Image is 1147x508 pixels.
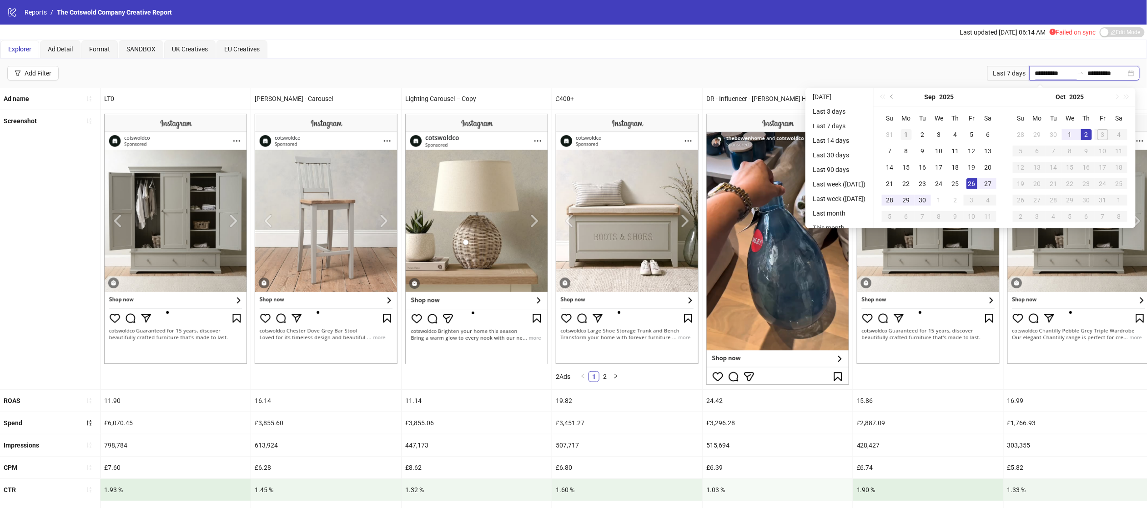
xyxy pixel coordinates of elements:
[1111,143,1127,159] td: 2025-10-11
[703,434,853,456] div: 515,694
[578,371,589,382] button: left
[1081,129,1092,140] div: 2
[1029,126,1046,143] td: 2025-09-29
[703,479,853,501] div: 1.03 %
[950,195,961,206] div: 2
[964,208,980,225] td: 2025-10-10
[402,88,552,110] div: Lighting Carousel – Copy
[934,146,945,156] div: 10
[915,143,931,159] td: 2025-09-09
[1065,211,1076,222] div: 5
[101,479,251,501] div: 1.93 %
[901,129,912,140] div: 1
[1062,126,1078,143] td: 2025-10-01
[589,371,599,382] li: 1
[703,88,853,110] div: DR - Influencer - [PERSON_NAME] Home
[1016,146,1026,156] div: 5
[882,143,898,159] td: 2025-09-07
[966,211,977,222] div: 10
[964,143,980,159] td: 2025-09-12
[25,70,51,77] div: Add Filter
[915,159,931,176] td: 2025-09-16
[7,66,59,80] button: Add Filter
[1095,208,1111,225] td: 2025-11-07
[947,192,964,208] td: 2025-10-02
[1029,143,1046,159] td: 2025-10-06
[1111,176,1127,192] td: 2025-10-25
[405,114,548,364] img: Screenshot 6808062487694
[402,479,552,501] div: 1.32 %
[1032,129,1043,140] div: 29
[1048,146,1059,156] div: 7
[610,371,621,382] li: Next Page
[126,45,156,53] span: SANDBOX
[101,390,251,412] div: 11.90
[1048,211,1059,222] div: 4
[1046,176,1062,192] td: 2025-10-21
[1097,195,1108,206] div: 31
[1029,192,1046,208] td: 2025-10-27
[947,159,964,176] td: 2025-09-18
[556,373,570,380] span: 2 Ads
[86,464,92,471] span: sort-ascending
[1016,195,1026,206] div: 26
[885,129,895,140] div: 31
[966,162,977,173] div: 19
[1029,208,1046,225] td: 2025-11-03
[917,129,928,140] div: 2
[1097,211,1108,222] div: 7
[1095,126,1111,143] td: 2025-10-03
[980,110,996,126] th: Sa
[853,434,1003,456] div: 428,427
[1013,192,1029,208] td: 2025-10-26
[934,178,945,189] div: 24
[1050,29,1096,36] span: Failed on sync
[917,195,928,206] div: 30
[1111,126,1127,143] td: 2025-10-04
[853,412,1003,434] div: £2,887.09
[809,91,870,102] li: [DATE]
[882,110,898,126] th: Su
[964,110,980,126] th: Fr
[1048,195,1059,206] div: 28
[966,129,977,140] div: 5
[809,121,870,131] li: Last 7 days
[251,434,401,456] div: 613,924
[950,162,961,173] div: 18
[251,412,401,434] div: £3,855.60
[898,159,915,176] td: 2025-09-15
[1097,129,1108,140] div: 3
[887,88,897,106] button: Previous month (PageUp)
[980,192,996,208] td: 2025-10-04
[4,464,17,471] b: CPM
[4,117,37,125] b: Screenshot
[1029,176,1046,192] td: 2025-10-20
[580,373,586,379] span: left
[885,178,895,189] div: 21
[1111,192,1127,208] td: 2025-11-01
[1097,178,1108,189] div: 24
[947,110,964,126] th: Th
[980,126,996,143] td: 2025-09-06
[1081,146,1092,156] div: 9
[1062,192,1078,208] td: 2025-10-29
[1078,159,1095,176] td: 2025-10-16
[1029,159,1046,176] td: 2025-10-13
[552,412,702,434] div: £3,451.27
[809,164,870,175] li: Last 90 days
[925,88,936,106] button: Choose a month
[1070,88,1084,106] button: Choose a year
[809,150,870,161] li: Last 30 days
[809,106,870,117] li: Last 3 days
[402,457,552,478] div: £8.62
[898,192,915,208] td: 2025-09-29
[931,110,947,126] th: We
[853,479,1003,501] div: 1.90 %
[251,479,401,501] div: 1.45 %
[86,397,92,404] span: sort-ascending
[947,208,964,225] td: 2025-10-09
[853,390,1003,412] div: 15.86
[402,434,552,456] div: 447,173
[1114,129,1125,140] div: 4
[4,397,20,404] b: ROAS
